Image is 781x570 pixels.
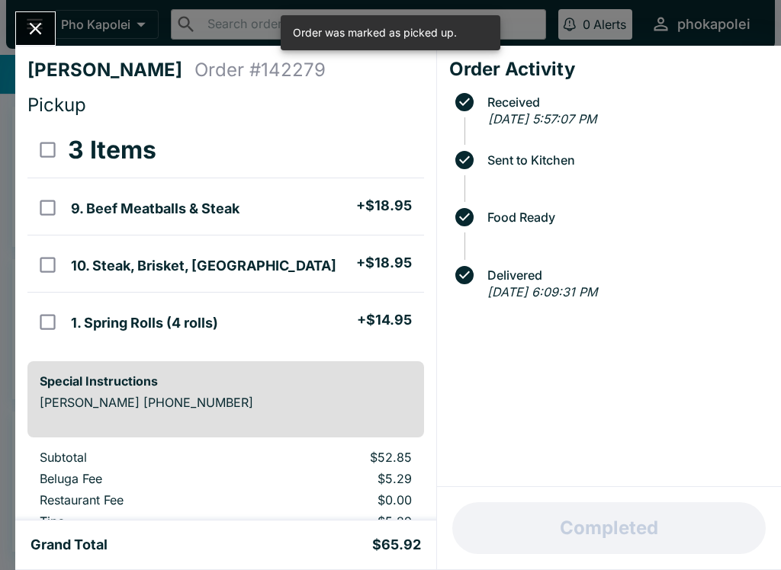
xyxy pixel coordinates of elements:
h5: 9. Beef Meatballs & Steak [71,200,239,218]
em: [DATE] 6:09:31 PM [487,284,597,299]
h5: + $18.95 [356,254,412,272]
table: orders table [27,450,424,556]
h5: Grand Total [31,536,108,554]
em: [DATE] 5:57:07 PM [488,111,596,126]
table: orders table [27,123,424,349]
p: Subtotal [40,450,237,465]
p: Restaurant Fee [40,492,237,508]
h4: [PERSON_NAME] [27,59,194,82]
p: Tips [40,514,237,529]
p: [PERSON_NAME] [PHONE_NUMBER] [40,395,412,410]
div: Order was marked as picked up. [293,20,457,46]
h4: Order Activity [449,58,769,81]
p: $5.29 [262,471,411,486]
span: Pickup [27,94,86,116]
h5: + $14.95 [357,311,412,329]
h4: Order # 142279 [194,59,326,82]
p: $52.85 [262,450,411,465]
p: $0.00 [262,492,411,508]
p: Beluga Fee [40,471,237,486]
span: Food Ready [480,210,769,224]
h5: 1. Spring Rolls (4 rolls) [71,314,218,332]
h3: 3 Items [68,135,156,165]
h6: Special Instructions [40,373,412,389]
h5: $65.92 [372,536,421,554]
button: Close [16,12,55,45]
h5: + $18.95 [356,197,412,215]
span: Received [480,95,769,109]
span: Delivered [480,268,769,282]
span: Sent to Kitchen [480,153,769,167]
h5: 10. Steak, Brisket, [GEOGRAPHIC_DATA] [71,257,336,275]
p: $5.29 [262,514,411,529]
